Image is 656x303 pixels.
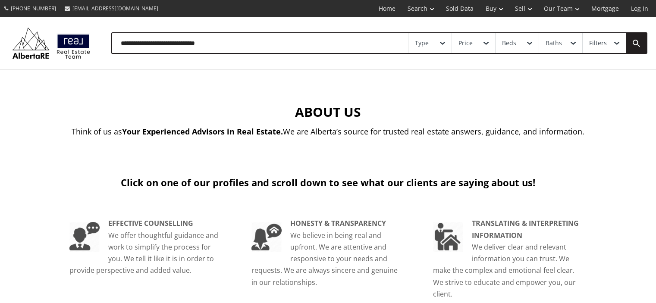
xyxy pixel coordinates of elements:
span: We are Alberta’s source for trusted real estate answers, guidance, and information. [283,126,584,137]
a: [EMAIL_ADDRESS][DOMAIN_NAME] [60,0,163,16]
span: [EMAIL_ADDRESS][DOMAIN_NAME] [72,5,158,12]
h4: Think of us as [69,128,587,141]
span: We believe in being real and upfront. We are attentive and responsive to your needs and requests.... [251,231,398,287]
strong: Click on one of our profiles and scroll down to see what our clients are saying about us! [121,176,535,189]
div: Type [415,40,429,46]
span: We offer thoughtful guidance and work to simplify the process for you. We tell it like it is in o... [69,231,218,275]
img: Logo [9,25,94,61]
strong: ABOUT US [295,103,361,121]
span: [PHONE_NUMBER] [11,5,56,12]
b: TRANSLATING & INTERPRETING INFORMATION [472,219,579,240]
span: We deliver clear and relevant information you can trust. We make the complex and emotional feel c... [433,242,576,299]
div: Filters [589,40,607,46]
b: HONESTY & TRANSPARENCY [290,219,386,228]
div: Baths [546,40,562,46]
div: Beds [502,40,516,46]
b: EFFECTIVE COUNSELLING [108,219,193,228]
b: Your Experienced Advisors in Real Estate. [122,126,283,137]
div: Price [458,40,473,46]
